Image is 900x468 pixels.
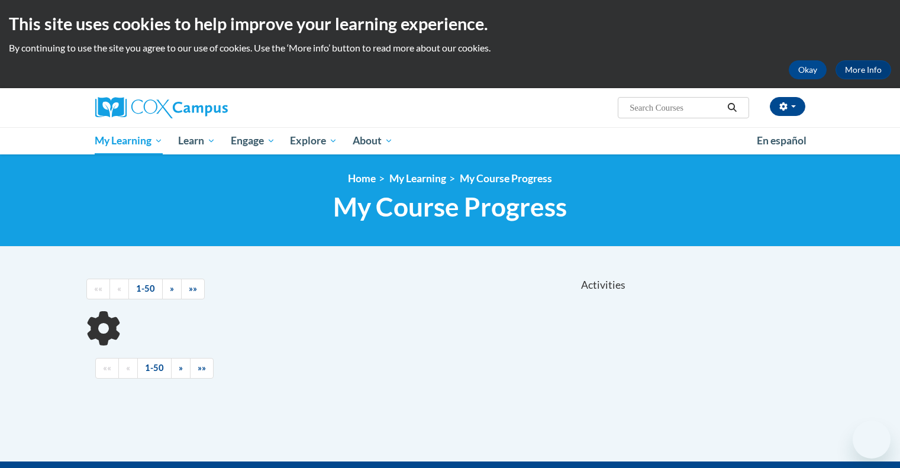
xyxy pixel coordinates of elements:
[353,134,393,148] span: About
[628,101,723,115] input: Search Courses
[581,279,625,292] span: Activities
[95,134,163,148] span: My Learning
[170,127,223,154] a: Learn
[86,279,110,299] a: Begining
[117,283,121,293] span: «
[137,358,172,379] a: 1-50
[95,358,119,379] a: Begining
[118,358,138,379] a: Previous
[389,172,446,185] a: My Learning
[290,134,337,148] span: Explore
[333,191,567,222] span: My Course Progress
[348,172,376,185] a: Home
[749,128,814,153] a: En español
[757,134,807,147] span: En español
[95,97,228,118] img: Cox Campus
[853,421,891,459] iframe: Button to launch messaging window
[770,97,805,116] button: Account Settings
[109,279,129,299] a: Previous
[190,358,214,379] a: End
[345,127,401,154] a: About
[223,127,283,154] a: Engage
[198,363,206,373] span: »»
[723,101,741,115] button: Search
[126,363,130,373] span: «
[189,283,197,293] span: »»
[171,358,191,379] a: Next
[88,127,171,154] a: My Learning
[282,127,345,154] a: Explore
[789,60,827,79] button: Okay
[836,60,891,79] a: More Info
[78,127,823,154] div: Main menu
[179,363,183,373] span: »
[460,172,552,185] a: My Course Progress
[178,134,215,148] span: Learn
[94,283,102,293] span: ««
[128,279,163,299] a: 1-50
[231,134,275,148] span: Engage
[181,279,205,299] a: End
[95,97,320,118] a: Cox Campus
[9,12,891,35] h2: This site uses cookies to help improve your learning experience.
[103,363,111,373] span: ««
[9,41,891,54] p: By continuing to use the site you agree to our use of cookies. Use the ‘More info’ button to read...
[162,279,182,299] a: Next
[170,283,174,293] span: »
